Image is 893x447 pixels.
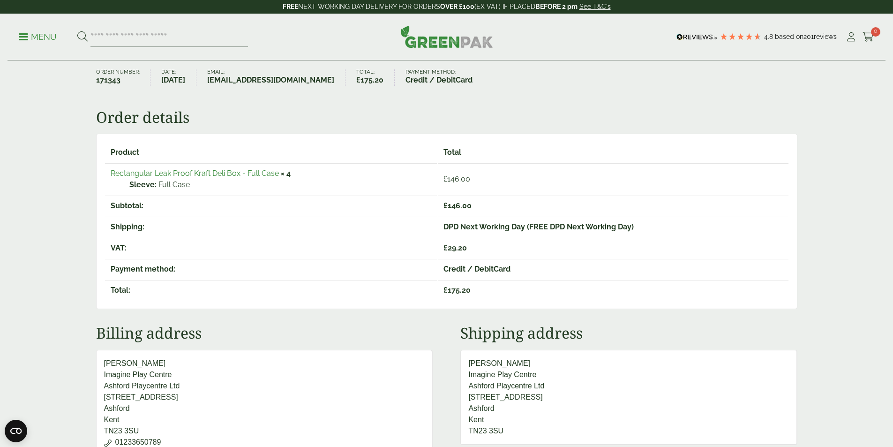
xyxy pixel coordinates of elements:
h2: Shipping address [460,324,797,342]
span: 4.8 [764,33,775,40]
div: 4.79 Stars [720,32,762,41]
th: VAT: [105,238,437,258]
span: 146.00 [443,201,472,210]
td: Credit / DebitCard [438,259,788,279]
h2: Order details [96,108,797,126]
th: Total [438,143,788,162]
strong: × 4 [281,169,291,178]
th: Subtotal: [105,196,437,216]
a: See T&C's [579,3,611,10]
span: £ [443,201,448,210]
th: Total: [105,280,437,300]
li: Date: [161,69,196,86]
p: Full Case [129,179,432,190]
i: My Account [845,32,857,42]
strong: Credit / DebitCard [405,75,473,86]
span: 29.20 [443,243,467,252]
i: Cart [863,32,874,42]
span: £ [443,243,448,252]
td: DPD Next Working Day (FREE DPD Next Working Day) [438,217,788,237]
h2: Billing address [96,324,433,342]
strong: Sleeve: [129,179,157,190]
a: 0 [863,30,874,44]
strong: [DATE] [161,75,185,86]
bdi: 175.20 [356,76,383,84]
li: Payment method: [405,69,483,86]
img: REVIEWS.io [676,34,717,40]
li: Email: [207,69,345,86]
span: reviews [814,33,837,40]
p: Menu [19,31,57,43]
span: £ [356,76,360,84]
span: £ [443,286,448,295]
span: 201 [803,33,814,40]
a: Menu [19,31,57,41]
span: 0 [871,27,880,37]
strong: FREE [283,3,298,10]
strong: [EMAIL_ADDRESS][DOMAIN_NAME] [207,75,334,86]
address: [PERSON_NAME] Imagine Play Centre Ashford Playcentre Ltd [STREET_ADDRESS] Ashford Kent TN23 3SU [460,350,797,445]
li: Total: [356,69,395,86]
span: Based on [775,33,803,40]
th: Payment method: [105,259,437,279]
strong: BEFORE 2 pm [535,3,578,10]
span: 175.20 [443,286,471,295]
strong: OVER £100 [440,3,474,10]
bdi: 146.00 [443,174,470,183]
th: Product [105,143,437,162]
img: GreenPak Supplies [400,25,493,48]
span: £ [443,174,447,183]
th: Shipping: [105,217,437,237]
button: Open CMP widget [5,420,27,442]
strong: 171343 [96,75,140,86]
li: Order number: [96,69,151,86]
a: Rectangular Leak Proof Kraft Deli Box - Full Case [111,169,279,178]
